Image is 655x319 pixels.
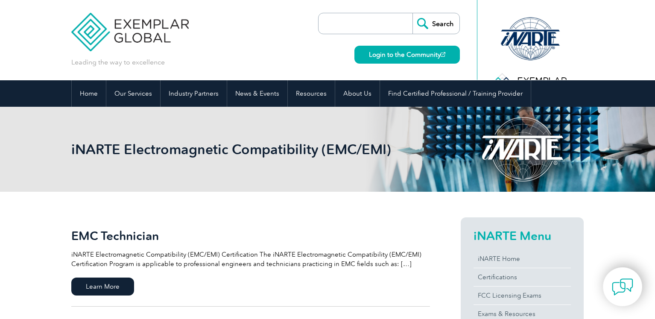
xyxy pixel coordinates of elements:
[71,250,430,269] p: iNARTE Electromagnetic Compatibility (EMC/EMI) Certification The iNARTE Electromagnetic Compatibi...
[227,80,287,107] a: News & Events
[71,58,165,67] p: Leading the way to excellence
[288,80,335,107] a: Resources
[612,276,633,298] img: contact-chat.png
[474,250,571,268] a: iNARTE Home
[71,229,430,243] h2: EMC Technician
[71,278,134,296] span: Learn More
[474,229,571,243] h2: iNARTE Menu
[474,268,571,286] a: Certifications
[335,80,380,107] a: About Us
[474,287,571,304] a: FCC Licensing Exams
[380,80,531,107] a: Find Certified Professional / Training Provider
[72,80,106,107] a: Home
[412,13,459,34] input: Search
[71,141,399,158] h1: iNARTE Electromagnetic Compatibility (EMC/EMI)
[441,52,445,57] img: open_square.png
[71,217,430,307] a: EMC Technician iNARTE Electromagnetic Compatibility (EMC/EMI) Certification The iNARTE Electromag...
[106,80,160,107] a: Our Services
[161,80,227,107] a: Industry Partners
[354,46,460,64] a: Login to the Community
